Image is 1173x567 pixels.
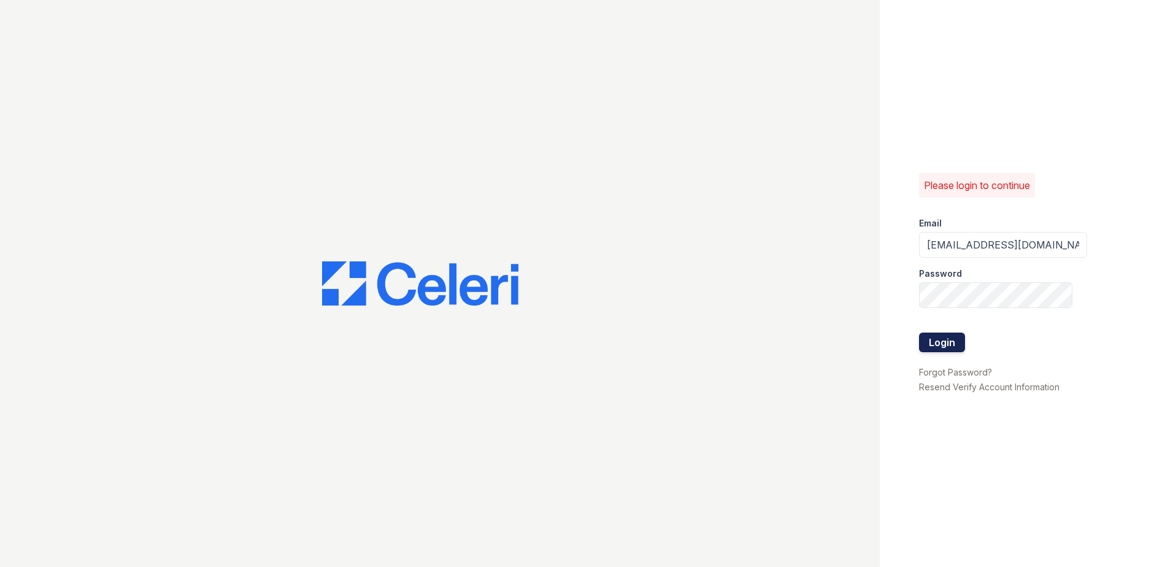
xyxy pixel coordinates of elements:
[919,333,965,352] button: Login
[919,217,942,229] label: Email
[919,382,1060,392] a: Resend Verify Account Information
[919,367,992,377] a: Forgot Password?
[924,178,1030,193] p: Please login to continue
[322,261,518,306] img: CE_Logo_Blue-a8612792a0a2168367f1c8372b55b34899dd931a85d93a1a3d3e32e68fde9ad4.png
[919,268,962,280] label: Password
